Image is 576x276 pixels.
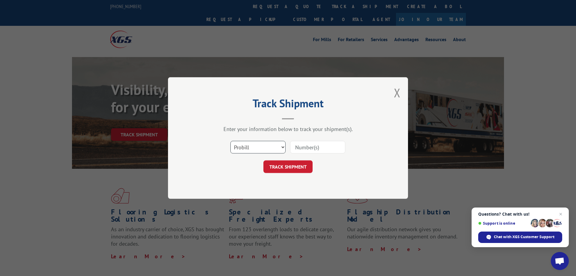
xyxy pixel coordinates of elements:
span: Chat with XGS Customer Support [494,234,554,240]
span: Support is online [478,221,529,226]
span: Questions? Chat with us! [478,212,562,217]
div: Enter your information below to track your shipment(s). [198,126,378,132]
input: Number(s) [290,141,345,153]
span: Close chat [557,211,564,218]
h2: Track Shipment [198,99,378,111]
button: Close modal [394,85,400,101]
div: Chat with XGS Customer Support [478,232,562,243]
div: Open chat [551,252,569,270]
button: TRACK SHIPMENT [263,160,313,173]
